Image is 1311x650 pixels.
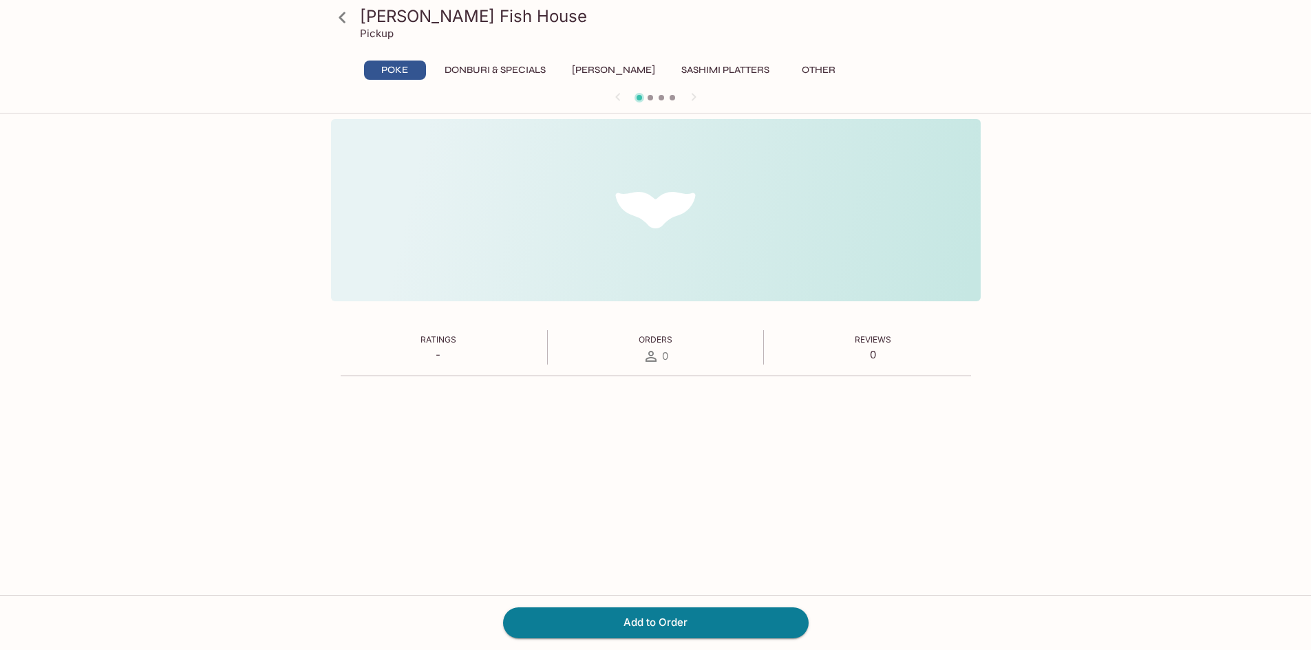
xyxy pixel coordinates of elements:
button: Other [788,61,850,80]
span: Orders [639,334,672,345]
p: - [420,348,456,361]
span: Reviews [855,334,891,345]
p: 0 [855,348,891,361]
button: Donburi & Specials [437,61,553,80]
button: Poke [364,61,426,80]
span: Ratings [420,334,456,345]
p: Pickup [360,27,394,40]
h3: [PERSON_NAME] Fish House [360,6,975,27]
span: 0 [662,349,668,362]
button: Add to Order [503,607,809,638]
button: [PERSON_NAME] [564,61,663,80]
button: Sashimi Platters [674,61,777,80]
